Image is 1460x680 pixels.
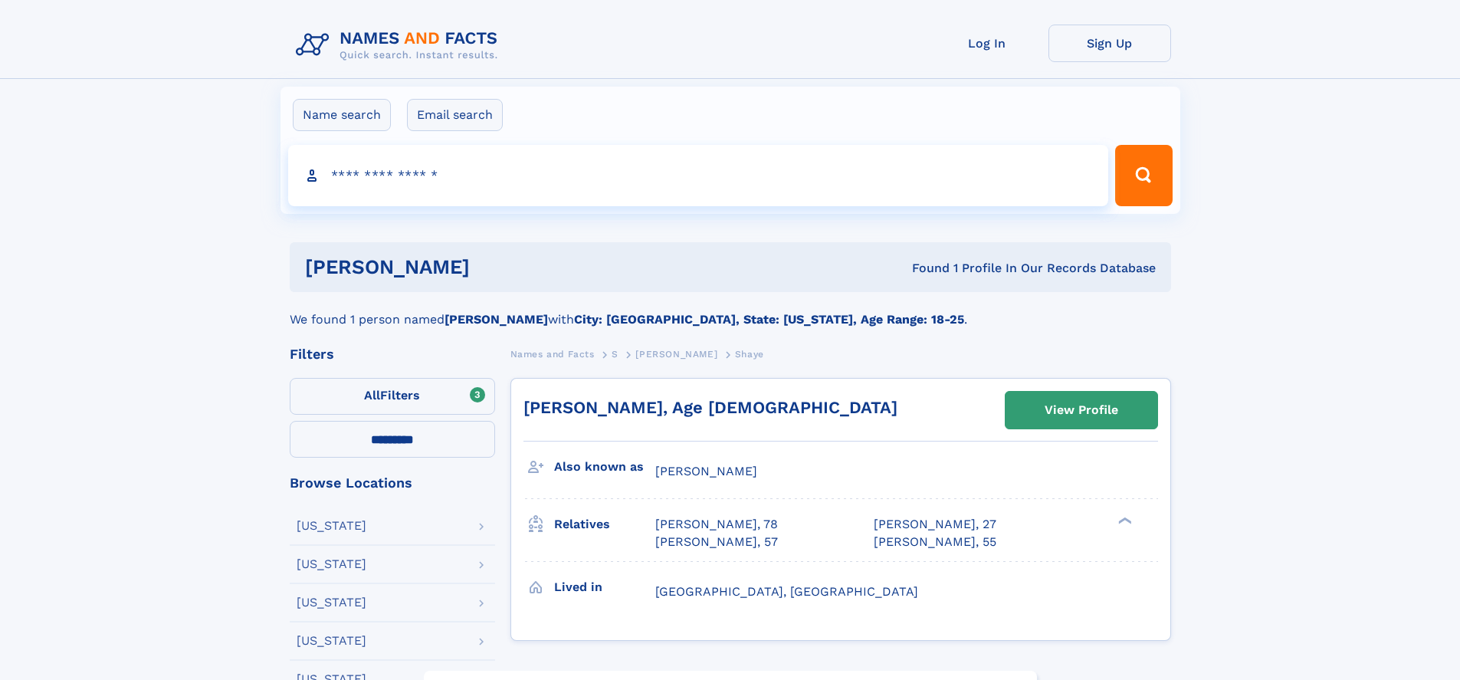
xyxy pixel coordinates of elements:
[297,520,366,532] div: [US_STATE]
[612,344,618,363] a: S
[364,388,380,402] span: All
[874,534,996,550] a: [PERSON_NAME], 55
[1006,392,1157,429] a: View Profile
[655,584,918,599] span: [GEOGRAPHIC_DATA], [GEOGRAPHIC_DATA]
[290,347,495,361] div: Filters
[510,344,595,363] a: Names and Facts
[554,574,655,600] h3: Lived in
[523,398,897,417] a: [PERSON_NAME], Age [DEMOGRAPHIC_DATA]
[305,258,691,277] h1: [PERSON_NAME]
[297,635,366,647] div: [US_STATE]
[1115,145,1172,206] button: Search Button
[691,260,1156,277] div: Found 1 Profile In Our Records Database
[288,145,1109,206] input: search input
[635,344,717,363] a: [PERSON_NAME]
[290,292,1171,329] div: We found 1 person named with .
[655,464,757,478] span: [PERSON_NAME]
[655,534,778,550] a: [PERSON_NAME], 57
[445,312,548,327] b: [PERSON_NAME]
[297,596,366,609] div: [US_STATE]
[926,25,1048,62] a: Log In
[407,99,503,131] label: Email search
[290,25,510,66] img: Logo Names and Facts
[1045,393,1118,428] div: View Profile
[297,558,366,570] div: [US_STATE]
[554,454,655,480] h3: Also known as
[874,516,996,533] a: [PERSON_NAME], 27
[290,476,495,490] div: Browse Locations
[1114,516,1133,526] div: ❯
[1048,25,1171,62] a: Sign Up
[574,312,964,327] b: City: [GEOGRAPHIC_DATA], State: [US_STATE], Age Range: 18-25
[293,99,391,131] label: Name search
[655,516,778,533] a: [PERSON_NAME], 78
[290,378,495,415] label: Filters
[635,349,717,360] span: [PERSON_NAME]
[735,349,764,360] span: Shaye
[554,511,655,537] h3: Relatives
[612,349,618,360] span: S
